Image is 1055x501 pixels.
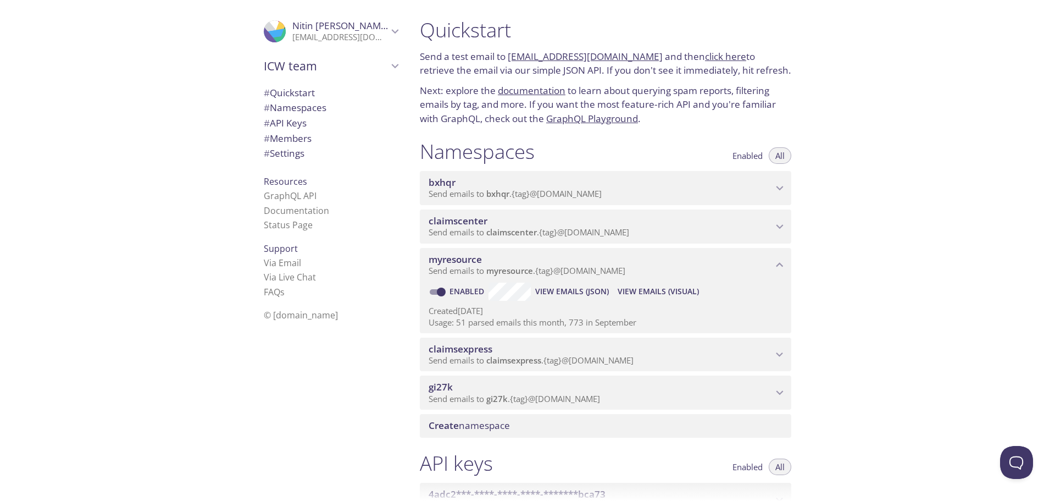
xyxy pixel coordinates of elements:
[420,414,791,437] div: Create namespace
[264,219,313,231] a: Status Page
[264,243,298,255] span: Support
[264,132,270,145] span: #
[769,147,791,164] button: All
[486,188,509,199] span: bxhqr
[429,381,453,393] span: gi27k
[255,146,407,161] div: Team Settings
[420,49,791,78] p: Send a test email to and then to retrieve the email via our simple JSON API. If you don't see it ...
[255,52,407,80] div: ICW team
[531,283,613,300] button: View Emails (JSON)
[420,210,791,244] div: claimscenter namespace
[508,50,663,63] a: [EMAIL_ADDRESS][DOMAIN_NAME]
[420,171,791,205] div: bxhqr namespace
[292,19,390,32] span: Nitin [PERSON_NAME]
[429,188,602,199] span: Send emails to . {tag} @[DOMAIN_NAME]
[429,227,629,238] span: Send emails to . {tag} @[DOMAIN_NAME]
[486,393,508,404] span: gi27k
[264,257,301,269] a: Via Email
[292,32,388,43] p: [EMAIL_ADDRESS][DOMAIN_NAME]
[264,190,316,202] a: GraphQL API
[264,101,326,114] span: Namespaces
[255,131,407,146] div: Members
[618,285,699,298] span: View Emails (Visual)
[429,355,634,366] span: Send emails to . {tag} @[DOMAIN_NAME]
[546,112,638,125] a: GraphQL Playground
[420,338,791,372] div: claimsexpress namespace
[264,58,388,74] span: ICW team
[264,147,304,159] span: Settings
[1000,446,1033,479] iframe: Help Scout Beacon - Open
[264,309,338,321] span: © [DOMAIN_NAME]
[420,248,791,282] div: myresource namespace
[429,305,782,317] p: Created [DATE]
[255,115,407,131] div: API Keys
[429,419,510,432] span: namespace
[448,286,488,296] a: Enabled
[429,393,600,404] span: Send emails to . {tag} @[DOMAIN_NAME]
[280,286,285,298] span: s
[264,117,307,129] span: API Keys
[429,214,487,227] span: claimscenter
[486,227,537,238] span: claimscenter
[726,147,769,164] button: Enabled
[429,253,482,266] span: myresource
[420,84,791,126] p: Next: explore the to learn about querying spam reports, filtering emails by tag, and more. If you...
[486,355,541,366] span: claimsexpress
[429,343,492,355] span: claimsexpress
[255,13,407,49] div: Nitin Jindal
[264,117,270,129] span: #
[264,271,316,283] a: Via Live Chat
[420,451,493,476] h1: API keys
[255,100,407,115] div: Namespaces
[264,205,329,217] a: Documentation
[769,459,791,475] button: All
[264,101,270,114] span: #
[420,376,791,410] div: gi27k namespace
[264,86,270,99] span: #
[264,286,285,298] a: FAQ
[498,84,565,97] a: documentation
[705,50,746,63] a: click here
[264,175,307,188] span: Resources
[429,265,625,276] span: Send emails to . {tag} @[DOMAIN_NAME]
[429,317,782,328] p: Usage: 51 parsed emails this month, 773 in September
[726,459,769,475] button: Enabled
[429,176,456,189] span: bxhqr
[535,285,609,298] span: View Emails (JSON)
[264,86,315,99] span: Quickstart
[255,85,407,101] div: Quickstart
[264,132,312,145] span: Members
[420,139,535,164] h1: Namespaces
[420,18,791,42] h1: Quickstart
[429,419,459,432] span: Create
[613,283,703,300] button: View Emails (Visual)
[486,265,533,276] span: myresource
[264,147,270,159] span: #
